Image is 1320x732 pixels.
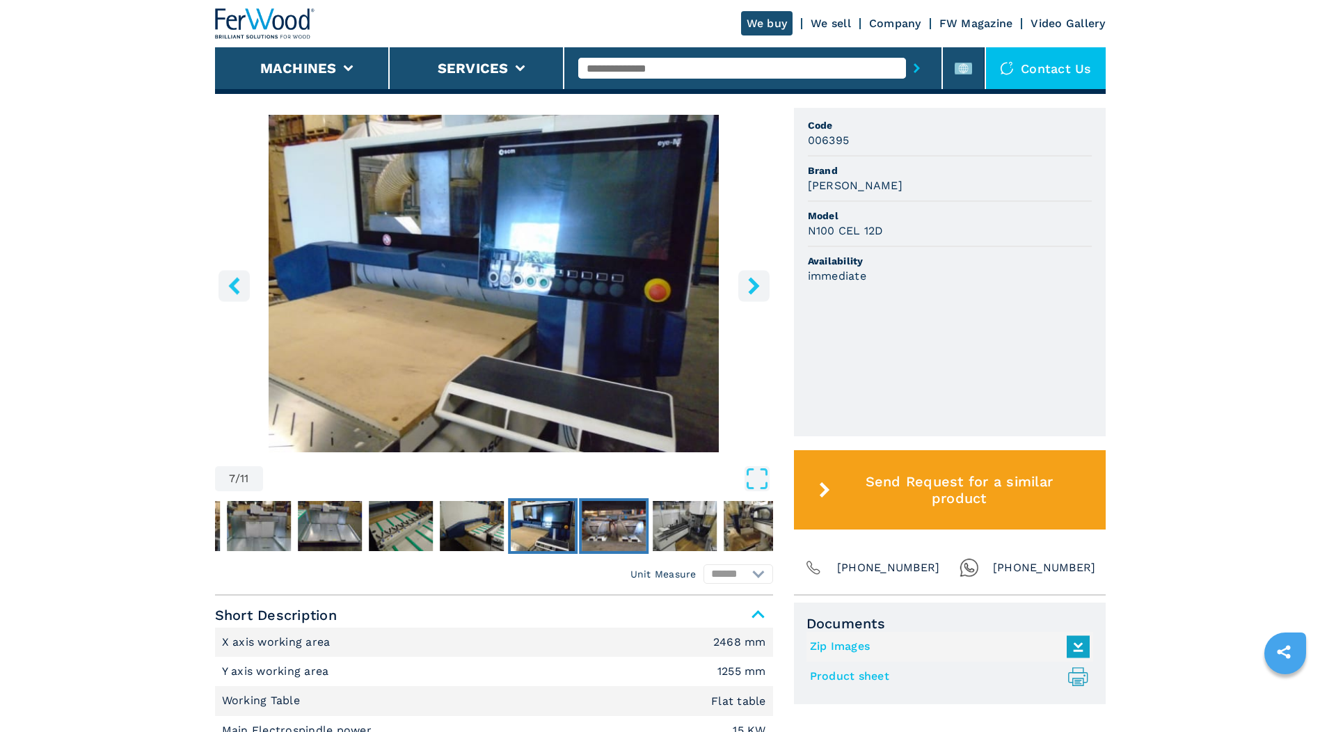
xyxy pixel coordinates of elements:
[1031,17,1105,30] a: Video Gallery
[804,558,823,578] img: Phone
[215,115,773,452] img: CNC Machine Centres With Flat Tables MORBIDELLI N100 CEL 12D
[215,603,773,628] span: Short Description
[224,498,294,554] button: Go to Slide 3
[215,115,773,452] div: Go to Slide 7
[235,473,240,484] span: /
[808,132,850,148] h3: 006395
[227,501,291,551] img: 4b8e1410a50f2a3bd88e11a63c9d718a
[222,664,333,679] p: Y axis working area
[438,60,509,77] button: Services
[711,696,766,707] em: Flat table
[810,635,1083,658] a: Zip Images
[440,501,504,551] img: 92d707fc7ee61175c9aeef16f9714b4b
[806,615,1093,632] span: Documents
[808,209,1092,223] span: Model
[222,635,334,650] p: X axis working area
[808,164,1092,177] span: Brand
[906,52,928,84] button: submit-button
[939,17,1013,30] a: FW Magazine
[741,11,793,35] a: We buy
[810,665,1083,688] a: Product sheet
[811,17,851,30] a: We sell
[508,498,578,554] button: Go to Slide 7
[837,558,940,578] span: [PHONE_NUMBER]
[960,558,979,578] img: Whatsapp
[869,17,921,30] a: Company
[582,501,646,551] img: cc8906e19bbd598b99c712a737e20f78
[229,473,235,484] span: 7
[295,498,365,554] button: Go to Slide 4
[437,498,507,554] button: Go to Slide 6
[630,567,697,581] em: Unit Measure
[298,501,362,551] img: 74d1480dfb50c401e651eaef97b98c4a
[1261,669,1310,722] iframe: Chat
[808,118,1092,132] span: Code
[717,666,766,677] em: 1255 mm
[808,177,902,193] h3: [PERSON_NAME]
[808,254,1092,268] span: Availability
[156,501,220,551] img: 23384fe97524dc343c86e951fca3853b
[240,473,249,484] span: 11
[808,268,866,284] h3: immediate
[650,498,719,554] button: Go to Slide 9
[724,501,788,551] img: 946785d1cceab339555ba869dbc1f6bf
[82,498,640,554] nav: Thumbnail Navigation
[579,498,649,554] button: Go to Slide 8
[1000,61,1014,75] img: Contact us
[511,501,575,551] img: 7ce1050978233ba1a8af06e0183610ea
[222,693,304,708] p: Working Table
[1266,635,1301,669] a: sharethis
[369,501,433,551] img: 32a6c355155fceddacd99ddbbfc3a19f
[986,47,1106,89] div: Contact us
[721,498,790,554] button: Go to Slide 10
[794,450,1106,530] button: Send Request for a similar product
[366,498,436,554] button: Go to Slide 5
[808,223,884,239] h3: N100 CEL 12D
[153,498,223,554] button: Go to Slide 2
[653,501,717,551] img: a7f3339f0518d4ac8eee0e93738eb1f3
[260,60,337,77] button: Machines
[218,270,250,301] button: left-button
[836,473,1082,507] span: Send Request for a similar product
[215,8,315,39] img: Ferwood
[738,270,770,301] button: right-button
[713,637,766,648] em: 2468 mm
[267,466,770,491] button: Open Fullscreen
[993,558,1096,578] span: [PHONE_NUMBER]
